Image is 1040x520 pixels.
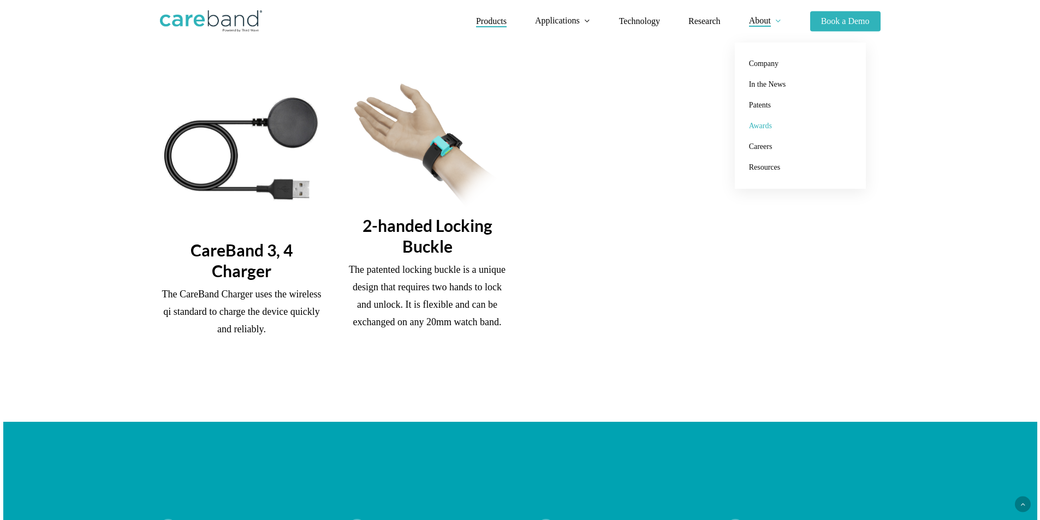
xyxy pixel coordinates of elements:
span: Patents [749,101,771,109]
span: Company [749,59,778,68]
span: Research [688,16,721,26]
img: CareBand [160,10,262,32]
span: In the News [749,80,786,88]
span: Careers [749,142,772,151]
a: Careers [746,136,855,157]
p: The patented locking buckle is a unique design that requires two hands to lock and unlock. It is ... [346,261,509,331]
a: Company [746,53,855,74]
h3: 2-handed Locking Buckle [346,215,509,256]
a: Research [688,17,721,26]
a: Back to top [1015,497,1031,512]
span: Resources [749,163,781,171]
a: Awards [746,116,855,136]
p: The CareBand Charger uses the wireless qi standard to charge the device quickly and reliably. [160,285,324,352]
a: Technology [619,17,660,26]
a: In the News [746,74,855,95]
span: Products [476,16,507,26]
a: Resources [746,157,855,178]
span: Applications [535,16,580,25]
a: Applications [535,16,591,26]
h3: CareBand 3, 4 Charger [160,240,324,281]
a: Book a Demo [810,17,881,26]
a: Patents [746,95,855,116]
a: About [749,16,782,26]
span: Awards [749,122,772,130]
span: Book a Demo [821,16,870,26]
span: About [749,16,771,25]
span: Technology [619,16,660,26]
a: Products [476,17,507,26]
